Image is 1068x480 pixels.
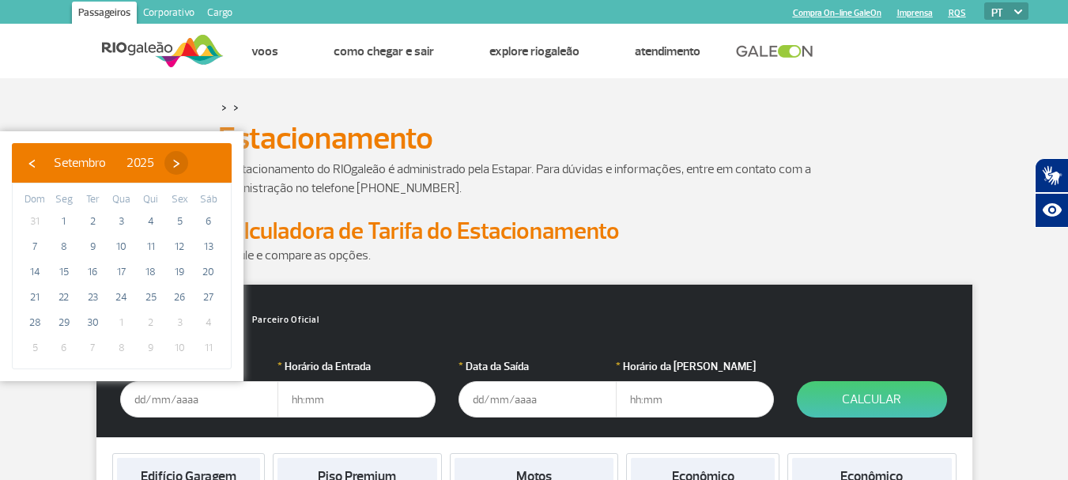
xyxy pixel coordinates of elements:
[218,246,851,265] p: Simule e compare as opções.
[108,191,137,209] th: weekday
[277,381,436,418] input: hh:mm
[897,8,933,18] a: Imprensa
[109,259,134,285] span: 17
[120,381,278,418] input: dd/mm/aaaa
[167,285,192,310] span: 26
[218,160,851,198] p: O estacionamento do RIOgaleão é administrado pela Estapar. Para dúvidas e informações, entre em c...
[233,98,239,116] a: >
[22,234,47,259] span: 7
[20,153,188,168] bs-datepicker-navigation-view: ​ ​ ​
[43,151,116,175] button: Setembro
[51,234,77,259] span: 8
[51,310,77,335] span: 29
[616,358,774,375] label: Horário da [PERSON_NAME]
[109,209,134,234] span: 3
[334,43,434,59] a: Como chegar e sair
[50,191,79,209] th: weekday
[616,381,774,418] input: hh:mm
[221,98,227,116] a: >
[196,234,221,259] span: 13
[109,285,134,310] span: 24
[196,335,221,361] span: 11
[218,125,851,152] h1: Estacionamento
[80,234,105,259] span: 9
[167,259,192,285] span: 19
[793,8,881,18] a: Compra On-line GaleOn
[251,43,278,59] a: Voos
[126,155,154,171] span: 2025
[116,151,164,175] button: 2025
[635,43,700,59] a: Atendimento
[22,335,47,361] span: 5
[138,335,164,361] span: 9
[80,285,105,310] span: 23
[949,8,966,18] a: RQS
[459,381,617,418] input: dd/mm/aaaa
[80,310,105,335] span: 30
[54,155,106,171] span: Setembro
[167,209,192,234] span: 5
[51,259,77,285] span: 15
[196,209,221,234] span: 6
[22,310,47,335] span: 28
[167,234,192,259] span: 12
[138,285,164,310] span: 25
[22,209,47,234] span: 31
[137,2,201,27] a: Corporativo
[489,43,579,59] a: Explore RIOgaleão
[1035,158,1068,228] div: Plugin de acessibilidade da Hand Talk.
[109,234,134,259] span: 10
[80,335,105,361] span: 7
[459,358,617,375] label: Data da Saída
[238,316,319,324] span: Parceiro Oficial
[51,335,77,361] span: 6
[218,217,851,246] h2: Calculadora de Tarifa do Estacionamento
[80,209,105,234] span: 2
[194,191,223,209] th: weekday
[51,209,77,234] span: 1
[164,151,188,175] button: ›
[167,335,192,361] span: 10
[72,2,137,27] a: Passageiros
[797,381,947,418] button: Calcular
[201,2,239,27] a: Cargo
[1035,158,1068,193] button: Abrir tradutor de língua de sinais.
[136,191,165,209] th: weekday
[1035,193,1068,228] button: Abrir recursos assistivos.
[165,191,194,209] th: weekday
[22,285,47,310] span: 21
[80,259,105,285] span: 16
[22,259,47,285] span: 14
[138,234,164,259] span: 11
[138,259,164,285] span: 18
[21,191,50,209] th: weekday
[20,151,43,175] button: ‹
[109,310,134,335] span: 1
[138,209,164,234] span: 4
[138,310,164,335] span: 2
[277,358,436,375] label: Horário da Entrada
[51,285,77,310] span: 22
[78,191,108,209] th: weekday
[196,259,221,285] span: 20
[196,310,221,335] span: 4
[109,335,134,361] span: 8
[167,310,192,335] span: 3
[196,285,221,310] span: 27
